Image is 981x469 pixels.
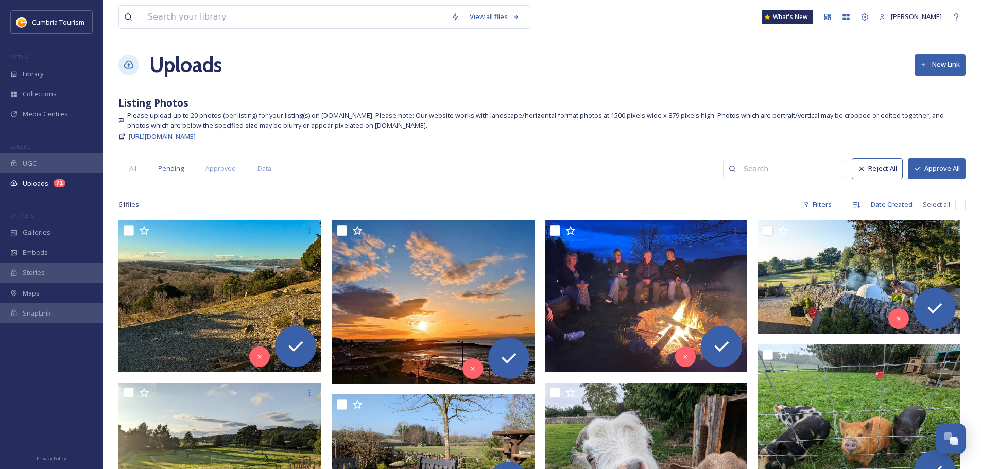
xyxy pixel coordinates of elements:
[915,54,966,75] button: New Link
[23,308,51,318] span: SnapLink
[54,179,65,187] div: 71
[257,164,271,173] span: Data
[23,248,48,257] span: Embeds
[23,268,45,277] span: Stories
[874,7,947,27] a: [PERSON_NAME]
[332,220,535,384] img: ext_1756287303.492116_info@brackenthwaite.com-Morecambe.jpg
[923,200,950,210] span: Select all
[129,164,136,173] span: All
[10,212,34,219] span: WIDGETS
[32,18,84,27] span: Cumbria Tourism
[118,96,188,110] strong: Listing Photos
[23,288,40,298] span: Maps
[23,228,50,237] span: Galleries
[866,195,918,215] div: Date Created
[908,158,966,179] button: Approve All
[23,89,57,99] span: Collections
[127,111,966,130] span: Please upload up to 20 photos (per listing) for your listing(s) on [DOMAIN_NAME]. Please note: Ou...
[10,53,28,61] span: MEDIA
[129,130,196,143] a: [URL][DOMAIN_NAME]
[23,109,68,119] span: Media Centres
[891,12,942,21] span: [PERSON_NAME]
[158,164,184,173] span: Pending
[936,424,966,454] button: Open Chat
[129,132,196,141] span: [URL][DOMAIN_NAME]
[23,179,48,188] span: Uploads
[23,159,37,168] span: UGC
[545,220,748,373] img: ext_1756287303.416158_info@brackenthwaite.com-SO09.jpg
[10,143,32,150] span: COLLECT
[37,455,66,462] span: Privacy Policy
[16,17,27,27] img: images.jpg
[118,220,321,373] img: ext_1756287303.796216_info@brackenthwaite.com-Arnside Knott.jpg
[37,451,66,464] a: Privacy Policy
[798,195,837,215] div: Filters
[143,6,446,28] input: Search your library
[758,220,960,334] img: ext_1756287303.095723_info@brackenthwaite.com-SITE31.jpg
[464,7,525,27] a: View all files
[852,158,903,179] button: Reject All
[23,69,43,79] span: Library
[205,164,236,173] span: Approved
[118,200,139,210] span: 61 file s
[762,10,813,24] a: What's New
[738,159,838,179] input: Search
[149,49,222,80] a: Uploads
